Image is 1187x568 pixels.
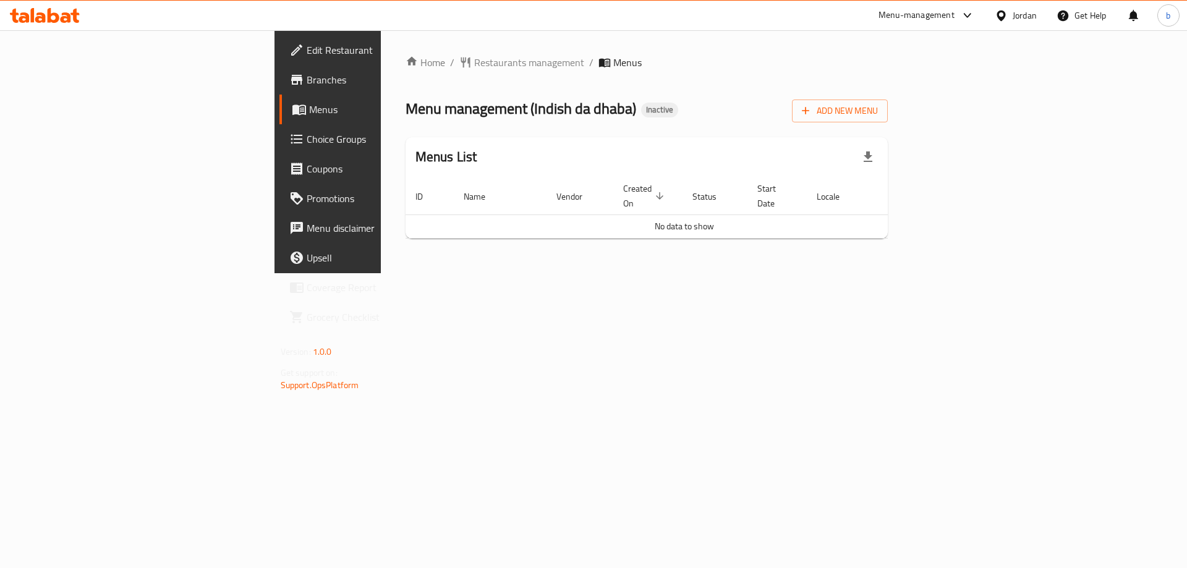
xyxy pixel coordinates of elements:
[309,102,463,117] span: Menus
[279,273,473,302] a: Coverage Report
[279,65,473,95] a: Branches
[281,365,338,381] span: Get support on:
[279,184,473,213] a: Promotions
[279,302,473,332] a: Grocery Checklist
[313,344,332,360] span: 1.0.0
[307,310,463,324] span: Grocery Checklist
[879,8,955,23] div: Menu-management
[464,189,501,204] span: Name
[307,161,463,176] span: Coupons
[307,132,463,146] span: Choice Groups
[853,142,883,172] div: Export file
[279,213,473,243] a: Menu disclaimer
[279,154,473,184] a: Coupons
[279,35,473,65] a: Edit Restaurant
[459,55,584,70] a: Restaurants management
[589,55,593,70] li: /
[623,181,668,211] span: Created On
[802,103,878,119] span: Add New Menu
[281,377,359,393] a: Support.OpsPlatform
[415,148,477,166] h2: Menus List
[279,124,473,154] a: Choice Groups
[415,189,439,204] span: ID
[692,189,733,204] span: Status
[757,181,792,211] span: Start Date
[817,189,856,204] span: Locale
[792,100,888,122] button: Add New Menu
[281,344,311,360] span: Version:
[641,104,678,115] span: Inactive
[613,55,642,70] span: Menus
[279,95,473,124] a: Menus
[307,250,463,265] span: Upsell
[1013,9,1037,22] div: Jordan
[307,280,463,295] span: Coverage Report
[556,189,598,204] span: Vendor
[406,95,636,122] span: Menu management ( Indish da dhaba )
[655,218,714,234] span: No data to show
[307,221,463,235] span: Menu disclaimer
[474,55,584,70] span: Restaurants management
[406,55,888,70] nav: breadcrumb
[406,177,963,239] table: enhanced table
[1166,9,1170,22] span: b
[279,243,473,273] a: Upsell
[870,177,963,215] th: Actions
[307,43,463,57] span: Edit Restaurant
[307,72,463,87] span: Branches
[641,103,678,117] div: Inactive
[307,191,463,206] span: Promotions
